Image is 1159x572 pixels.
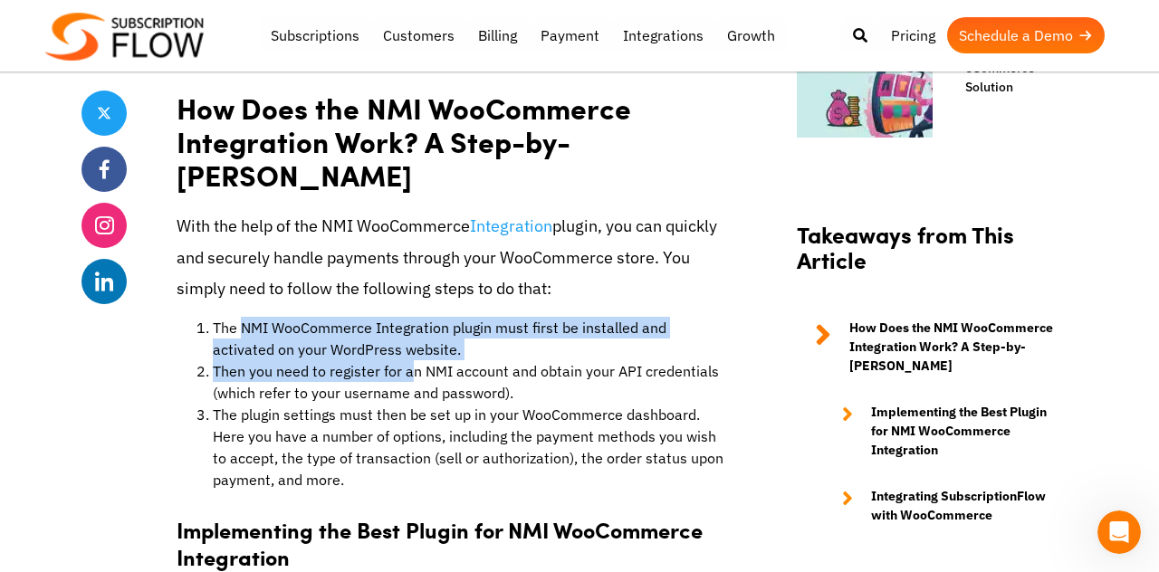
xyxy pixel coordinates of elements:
li: The NMI WooCommerce Integration plugin must first be installed and activated on your WordPress we... [213,317,724,360]
strong: Integrating SubscriptionFlow with WooCommerce [871,487,1059,525]
a: Integration [470,215,552,236]
a: Implementing the Best Plugin for NMI WooCommerce Integration [824,403,1059,460]
a: How Does the NMI WooCommerce Integration Work? A Step-by-[PERSON_NAME] [797,319,1059,376]
a: Pricing [879,17,947,53]
li: The plugin settings must then be set up in your WooCommerce dashboard. Here you have a number of ... [213,404,724,491]
a: Customers [371,17,466,53]
strong: How Does the NMI WooCommerce Integration Work? A Step-by-[PERSON_NAME] [849,319,1059,376]
a: Schedule a Demo [947,17,1105,53]
strong: Implementing the Best Plugin for NMI WooCommerce Integration [177,514,703,572]
img: Subscriptionflow [45,13,204,61]
h2: Takeaways from This Article [797,222,1059,292]
a: Integrating SubscriptionFlow with WooCommerce [824,487,1059,525]
a: Billing [466,17,529,53]
a: Integrations [611,17,715,53]
p: With the help of the NMI WooCommerce plugin, you can quickly and securely handle payments through... [177,211,724,304]
li: Then you need to register for an NMI account and obtain your API credentials (which refer to your... [213,360,724,404]
strong: How Does the NMI WooCommerce Integration Work? A Step-by-[PERSON_NAME] [177,87,631,195]
strong: Implementing the Best Plugin for NMI WooCommerce Integration [871,403,1059,460]
a: Subscriptions [259,17,371,53]
a: Growth [715,17,787,53]
iframe: Intercom live chat [1097,510,1141,554]
a: Payment [529,17,611,53]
